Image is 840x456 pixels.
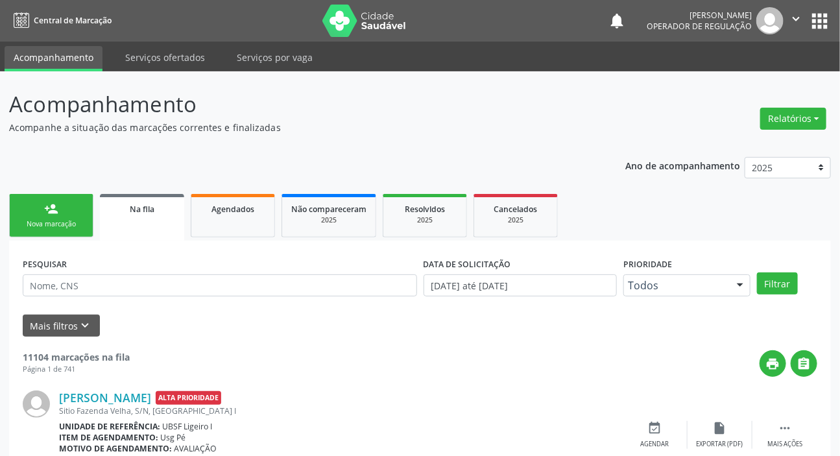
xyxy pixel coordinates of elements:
[789,12,803,26] i: 
[778,421,792,435] i: 
[291,215,366,225] div: 2025
[784,7,808,34] button: 
[59,443,172,454] b: Motivo de agendamento:
[9,88,584,121] p: Acompanhamento
[424,274,618,296] input: Selecione um intervalo
[174,443,217,454] span: AVALIAÇÃO
[424,254,511,274] label: DATA DE SOLICITAÇÃO
[647,10,752,21] div: [PERSON_NAME]
[23,254,67,274] label: PESQUISAR
[23,315,100,337] button: Mais filtroskeyboard_arrow_down
[713,421,727,435] i: insert_drive_file
[59,405,623,416] div: Sitio Fazenda Velha, S/N, [GEOGRAPHIC_DATA] I
[228,46,322,69] a: Serviços por vaga
[19,219,84,229] div: Nova marcação
[9,121,584,134] p: Acompanhe a situação das marcações correntes e finalizadas
[59,421,160,432] b: Unidade de referência:
[628,279,724,292] span: Todos
[625,157,740,173] p: Ano de acompanhamento
[405,204,445,215] span: Resolvidos
[808,10,831,32] button: apps
[697,440,743,449] div: Exportar (PDF)
[766,357,780,371] i: print
[23,351,130,363] strong: 11104 marcações na fila
[23,390,50,418] img: img
[59,432,158,443] b: Item de agendamento:
[161,432,186,443] span: Usg Pé
[608,12,626,30] button: notifications
[623,254,672,274] label: Prioridade
[163,421,213,432] span: UBSF Ligeiro I
[156,391,221,405] span: Alta Prioridade
[130,204,154,215] span: Na fila
[211,204,254,215] span: Agendados
[494,204,538,215] span: Cancelados
[392,215,457,225] div: 2025
[5,46,102,71] a: Acompanhamento
[791,350,817,377] button: 
[797,357,811,371] i: 
[648,421,662,435] i: event_available
[59,390,151,405] a: [PERSON_NAME]
[647,21,752,32] span: Operador de regulação
[641,440,669,449] div: Agendar
[44,202,58,216] div: person_add
[9,10,112,31] a: Central de Marcação
[760,108,826,130] button: Relatórios
[116,46,214,69] a: Serviços ofertados
[78,318,93,333] i: keyboard_arrow_down
[23,274,417,296] input: Nome, CNS
[291,204,366,215] span: Não compareceram
[23,364,130,375] div: Página 1 de 741
[760,350,786,377] button: print
[483,215,548,225] div: 2025
[767,440,802,449] div: Mais ações
[757,272,798,294] button: Filtrar
[756,7,784,34] img: img
[34,15,112,26] span: Central de Marcação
